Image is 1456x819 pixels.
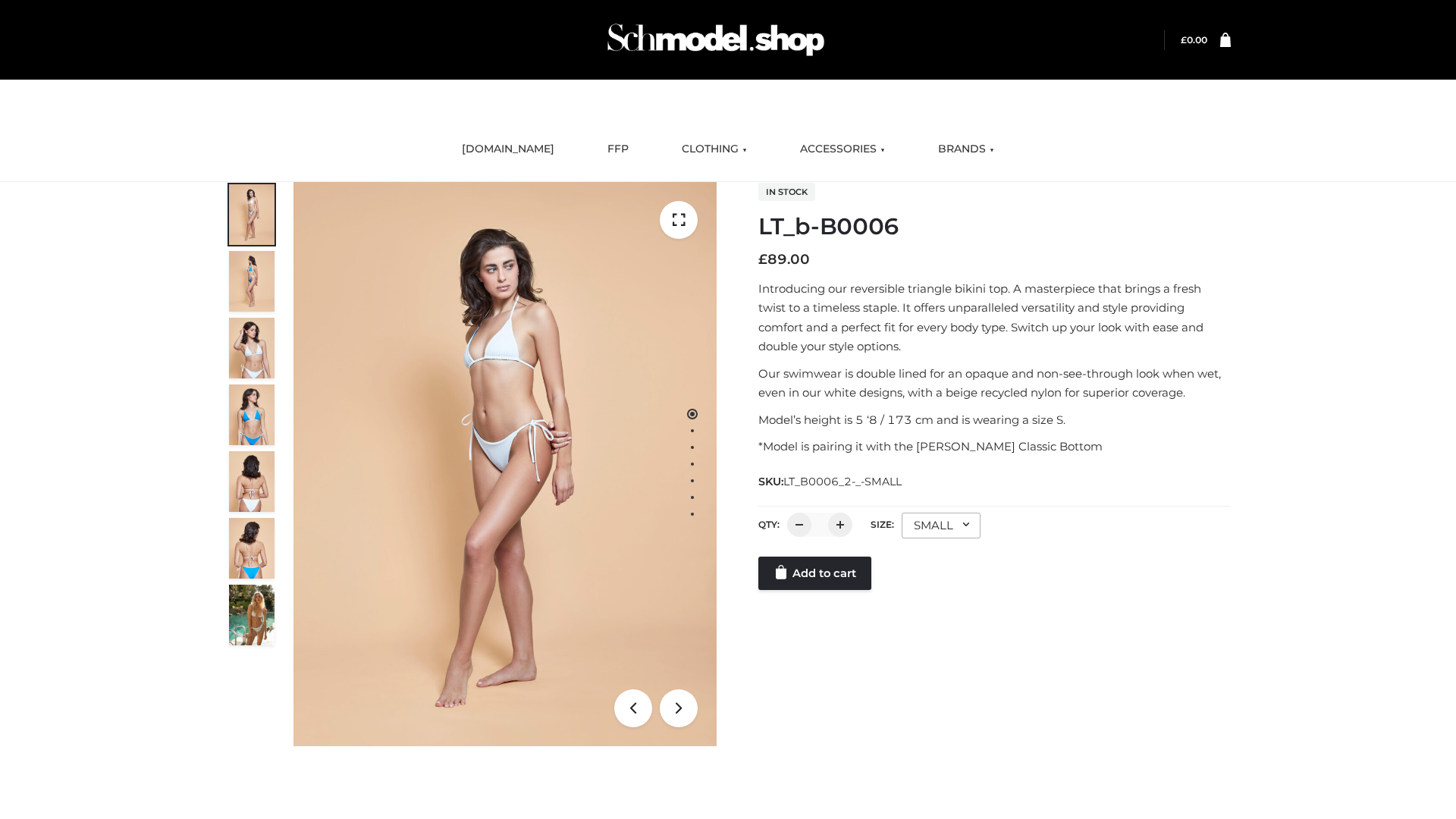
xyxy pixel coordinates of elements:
img: Schmodel Admin 964 [602,10,830,70]
img: ArielClassicBikiniTop_CloudNine_AzureSky_OW114ECO_1 [293,182,717,746]
a: FFP [596,133,640,166]
img: Arieltop_CloudNine_AzureSky2.jpg [229,585,275,645]
label: Size: [871,519,894,530]
p: *Model is pairing it with the [PERSON_NAME] Classic Bottom [758,437,1231,457]
a: BRANDS [927,133,1006,166]
a: CLOTHING [670,133,758,166]
p: Introducing our reversible triangle bikini top. A masterpiece that brings a fresh twist to a time... [758,279,1231,356]
img: ArielClassicBikiniTop_CloudNine_AzureSky_OW114ECO_3-scaled.jpg [229,318,275,378]
a: [DOMAIN_NAME] [450,133,566,166]
img: ArielClassicBikiniTop_CloudNine_AzureSky_OW114ECO_2-scaled.jpg [229,251,275,312]
p: Model’s height is 5 ‘8 / 173 cm and is wearing a size S. [758,410,1231,430]
div: SMALL [902,513,981,538]
a: £0.00 [1181,34,1207,45]
img: ArielClassicBikiniTop_CloudNine_AzureSky_OW114ECO_1-scaled.jpg [229,184,275,245]
span: In stock [758,183,815,201]
p: Our swimwear is double lined for an opaque and non-see-through look when wet, even in our white d... [758,364,1231,403]
bdi: 89.00 [758,251,810,268]
h1: LT_b-B0006 [758,213,1231,240]
img: ArielClassicBikiniTop_CloudNine_AzureSky_OW114ECO_8-scaled.jpg [229,518,275,579]
img: ArielClassicBikiniTop_CloudNine_AzureSky_OW114ECO_7-scaled.jpg [229,451,275,512]
a: Add to cart [758,557,871,590]
span: £ [1181,34,1187,45]
img: ArielClassicBikiniTop_CloudNine_AzureSky_OW114ECO_4-scaled.jpg [229,384,275,445]
span: SKU: [758,472,903,491]
span: LT_B0006_2-_-SMALL [783,475,902,488]
label: QTY: [758,519,780,530]
a: ACCESSORIES [789,133,896,166]
bdi: 0.00 [1181,34,1207,45]
span: £ [758,251,767,268]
